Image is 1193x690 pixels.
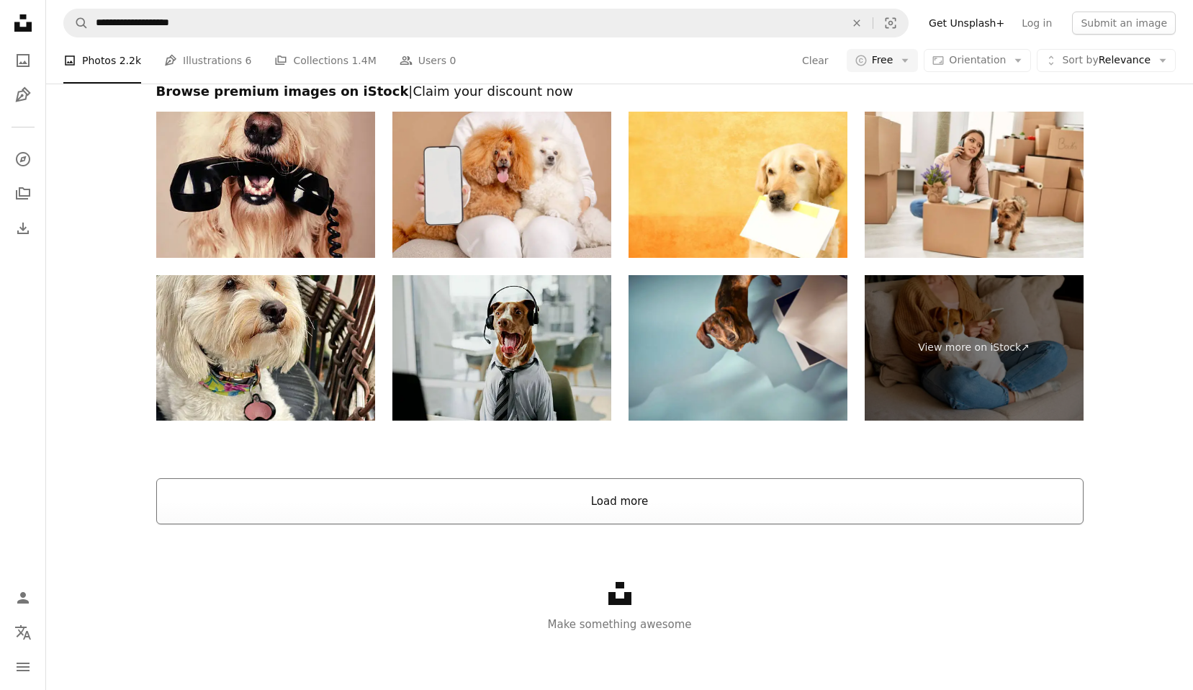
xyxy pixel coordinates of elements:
button: Clear [841,9,873,37]
button: Sort byRelevance [1037,49,1176,72]
span: Sort by [1062,54,1098,66]
span: Relevance [1062,53,1151,68]
a: Log in [1013,12,1061,35]
span: Free [872,53,893,68]
form: Find visuals sitewide [63,9,909,37]
a: Users 0 [400,37,456,84]
a: Illustrations [9,81,37,109]
a: Get Unsplash+ [920,12,1013,35]
button: Free [847,49,919,72]
a: Log in / Sign up [9,583,37,612]
button: Language [9,618,37,647]
img: Dog with GPS tracker [156,275,375,421]
span: Orientation [949,54,1006,66]
a: Home — Unsplash [9,9,37,40]
img: Blank phone screen held near two poodles sitting on owner's lap, ideal for pet app mockup. [392,112,611,258]
span: 0 [449,53,456,68]
a: Photos [9,46,37,75]
button: Submit an image [1072,12,1176,35]
a: Download History [9,214,37,243]
img: Dog, headphones and consulting for customer service at call center, computer and yawn with fatigu... [392,275,611,421]
img: A fluffy white dog hiding a phone in its mouth [156,112,375,258]
button: Load more [156,478,1084,524]
button: Orientation [924,49,1031,72]
a: Explore [9,145,37,174]
img: Young beautiful hispanic woman talking on smartphone sitting on floor with dog at new home [865,112,1084,258]
button: Search Unsplash [64,9,89,37]
button: Visual search [873,9,908,37]
a: Collections 1.4M [274,37,376,84]
h2: Browse premium images on iStock [156,83,1084,100]
p: Make something awesome [46,616,1193,633]
img: Playful small Dachshund with a cardboard box at home [629,275,847,421]
button: Menu [9,653,37,681]
a: Collections [9,179,37,208]
img: Golden Retriever with post envelopes , Copy Space [629,112,847,258]
span: 6 [246,53,252,68]
a: View more on iStock↗ [865,275,1084,421]
span: 1.4M [351,53,376,68]
span: | Claim your discount now [408,84,573,99]
a: Illustrations 6 [164,37,251,84]
button: Clear [801,49,829,72]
